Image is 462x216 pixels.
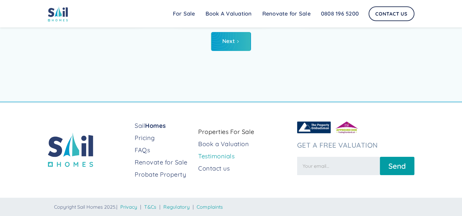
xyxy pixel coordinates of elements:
a: Renovate for Sale [135,158,193,167]
a: Book a Valuation [198,140,292,148]
a: Contact us [198,164,292,173]
a: SailHomes [135,121,193,130]
a: 0808 196 5200 [316,8,364,20]
a: Probate Property [135,170,193,179]
a: Privacy [120,204,137,210]
a: Pricing [135,134,193,142]
a: Properties For Sale [198,128,292,136]
a: Complaints [197,204,223,210]
a: T&Cs [144,204,156,210]
h3: Get a free valuation [297,141,414,149]
img: sail home logo colored [48,6,68,21]
img: sail home logo colored [48,132,93,167]
div: Copyright Sail Homes 2025. | | | | [54,204,414,210]
form: Newsletter Form [297,154,414,175]
input: Send [380,157,414,175]
a: Next Page [211,32,251,51]
a: Testimonials [198,152,292,160]
a: FAQs [135,146,193,154]
a: Book A Valuation [200,8,257,20]
a: Contact Us [369,6,414,21]
a: For Sale [168,8,200,20]
a: Renovate for Sale [257,8,316,20]
input: Your email... [297,157,380,175]
div: Next [222,38,235,44]
a: Regulatory [163,204,190,210]
div: List [48,32,414,51]
strong: Homes [145,122,166,129]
